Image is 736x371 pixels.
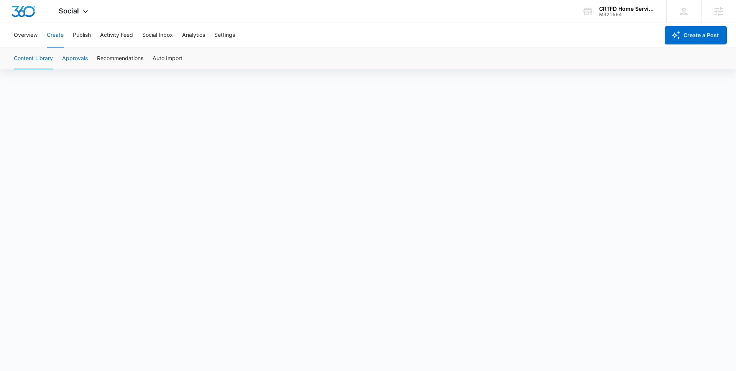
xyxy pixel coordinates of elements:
button: Activity Feed [100,23,133,48]
button: Content Library [14,48,53,69]
button: Settings [214,23,235,48]
button: Recommendations [97,48,143,69]
button: Social Inbox [142,23,173,48]
button: Analytics [182,23,205,48]
button: Approvals [62,48,88,69]
button: Create [47,23,64,48]
div: account name [599,6,655,12]
button: Auto Import [153,48,182,69]
button: Create a Post [665,26,727,44]
button: Overview [14,23,38,48]
span: Social [59,7,79,15]
div: account id [599,12,655,17]
button: Publish [73,23,91,48]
